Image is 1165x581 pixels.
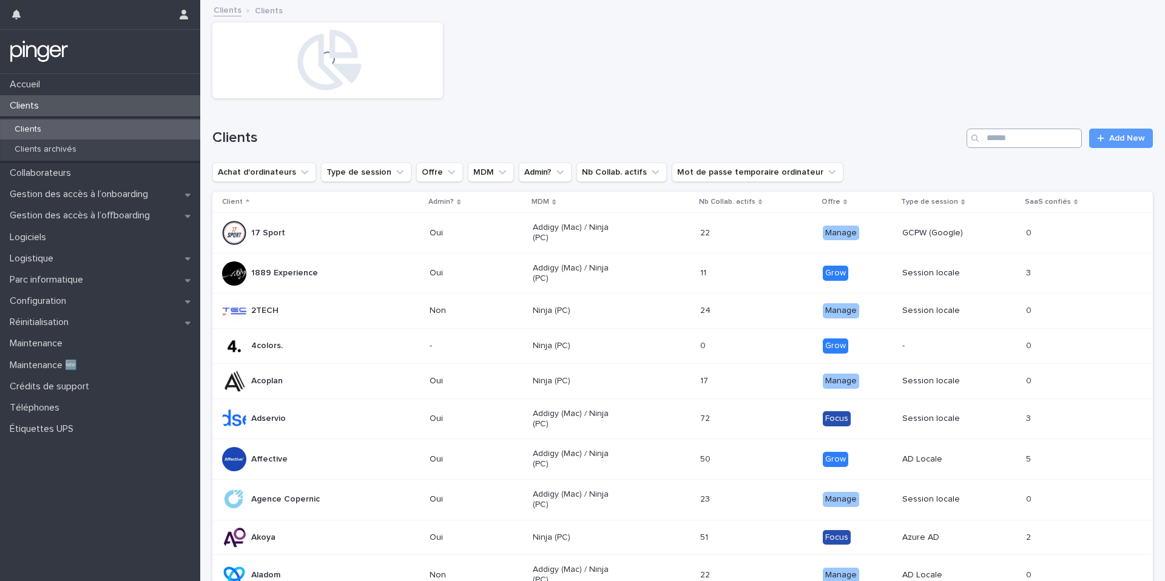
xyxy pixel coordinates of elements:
a: Clients [214,2,241,16]
p: Ninja (PC) [533,306,620,316]
p: Téléphones [5,402,69,414]
div: Grow [823,452,848,467]
div: Manage [823,303,859,318]
p: Session locale [902,306,989,316]
p: 2 [1026,530,1033,543]
p: Acoplan [251,376,283,386]
button: Achat d'ordinateurs [212,163,316,182]
p: - [902,341,989,351]
p: 23 [700,492,712,505]
p: Étiquettes UPS [5,423,83,435]
p: Type de session [901,195,958,209]
p: SaaS confiés [1025,195,1071,209]
p: Gestion des accès à l’offboarding [5,210,160,221]
div: Focus [823,411,851,426]
p: Maintenance [5,338,72,349]
div: Grow [823,266,848,281]
p: 0 [1026,303,1034,316]
span: Add New [1109,134,1145,143]
p: Addigy (Mac) / Ninja (PC) [533,223,620,243]
p: 1889 Experience [251,268,318,278]
p: 50 [700,452,713,465]
p: AD Locale [902,570,989,580]
tr: AcoplanOuiNinja (PC)1717 ManageSession locale00 [212,363,1153,398]
p: Clients [5,100,49,112]
p: Affective [251,454,288,465]
tr: AkoyaOuiNinja (PC)5151 FocusAzure AD22 [212,520,1153,555]
p: Maintenance 🆕 [5,360,87,371]
p: 22 [700,568,712,580]
p: Offre [822,195,840,209]
tr: 17 SportOuiAddigy (Mac) / Ninja (PC)2222 ManageGCPW (Google)00 [212,213,1153,254]
p: Logistique [5,253,63,264]
p: Ninja (PC) [533,341,620,351]
p: 0 [700,338,708,351]
button: MDM [468,163,514,182]
p: Session locale [902,376,989,386]
p: Gestion des accès à l’onboarding [5,189,158,200]
p: Oui [430,414,516,424]
p: Non [430,570,516,580]
p: 51 [700,530,711,543]
p: 72 [700,411,712,424]
p: 5 [1026,452,1033,465]
p: 3 [1026,266,1033,278]
p: Adservio [251,414,286,424]
p: GCPW (Google) [902,228,989,238]
p: Nb Collab. actifs [699,195,755,209]
p: Session locale [902,494,989,505]
div: Focus [823,530,851,545]
p: Session locale [902,268,989,278]
p: 0 [1026,338,1034,351]
tr: 4colors.-Ninja (PC)00 Grow-00 [212,329,1153,364]
p: Oui [430,454,516,465]
p: Addigy (Mac) / Ninja (PC) [533,409,620,429]
p: Non [430,306,516,316]
p: 17 [700,374,711,386]
p: 17 Sport [251,228,285,238]
input: Search [967,129,1082,148]
p: 3 [1026,411,1033,424]
button: Admin? [519,163,572,182]
p: 4colors. [251,341,283,351]
p: Oui [430,376,516,386]
p: MDM [532,195,549,209]
button: Offre [416,163,463,182]
p: Ninja (PC) [533,532,620,543]
p: Addigy (Mac) / Ninja (PC) [533,263,620,284]
p: Clients archivés [5,144,86,155]
p: Clients [255,3,283,16]
tr: AdservioOuiAddigy (Mac) / Ninja (PC)7272 FocusSession locale33 [212,398,1153,439]
div: Manage [823,492,859,507]
p: Session locale [902,414,989,424]
p: Addigy (Mac) / Ninja (PC) [533,449,620,469]
button: Nb Collab. actifs [576,163,667,182]
p: Aladom [251,570,280,580]
img: mTgBEunGTSyRkCgitkcU [10,39,69,64]
p: Crédits de support [5,381,99,392]
h1: Clients [212,129,962,147]
p: 11 [700,266,709,278]
p: Réinitialisation [5,317,78,328]
p: Accueil [5,79,50,90]
a: Add New [1089,129,1153,148]
p: 0 [1026,568,1034,580]
p: Ninja (PC) [533,376,620,386]
p: Azure AD [902,532,989,543]
tr: 2TECHNonNinja (PC)2424 ManageSession locale00 [212,294,1153,329]
p: Logiciels [5,232,56,243]
div: Manage [823,226,859,241]
p: Agence Copernic [251,494,320,505]
p: Oui [430,494,516,505]
p: Collaborateurs [5,167,81,179]
p: Client [222,195,243,209]
p: 2TECH [251,306,279,316]
p: 24 [700,303,713,316]
p: Configuration [5,295,76,307]
p: Oui [430,228,516,238]
div: Grow [823,338,848,354]
tr: Agence CopernicOuiAddigy (Mac) / Ninja (PC)2323 ManageSession locale00 [212,479,1153,520]
button: Mot de passe temporaire ordinateur [672,163,843,182]
p: 0 [1026,374,1034,386]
